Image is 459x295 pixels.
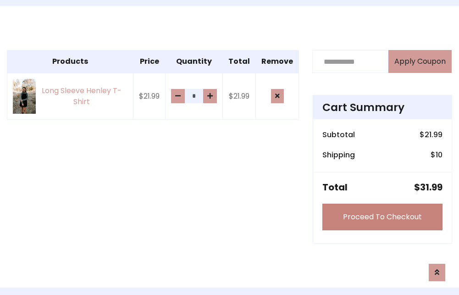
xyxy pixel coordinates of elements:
th: Quantity [166,50,223,73]
span: 31.99 [420,181,442,194]
h6: $ [431,150,442,159]
h5: $ [414,182,442,193]
a: Long Sleeve Henley T-Shirt [13,79,127,113]
span: 10 [436,150,442,160]
th: Products [7,50,133,73]
th: Remove [256,50,299,73]
th: Price [133,50,166,73]
td: $21.99 [223,73,256,119]
th: Total [223,50,256,73]
a: Proceed To Checkout [322,204,442,230]
h5: Total [322,182,348,193]
td: $21.99 [133,73,166,119]
h6: Shipping [322,150,355,159]
button: Apply Coupon [388,50,452,73]
h6: $ [420,130,442,139]
h6: Subtotal [322,130,355,139]
span: 21.99 [425,129,442,140]
h4: Cart Summary [322,101,442,114]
